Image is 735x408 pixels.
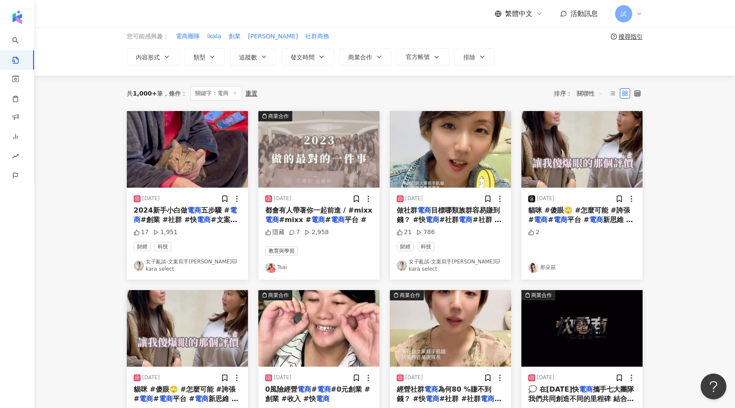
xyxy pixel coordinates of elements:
[134,242,151,251] span: 財經
[184,48,225,65] button: 類型
[163,90,187,97] span: 條件 ：
[258,290,380,367] img: post-image
[136,54,160,61] span: 內容形式
[701,374,726,399] iframe: Help Scout Beacon - Open
[190,86,242,101] span: 關鍵字：電商
[274,195,291,202] div: [DATE]
[127,48,179,65] button: 內容形式
[208,395,239,403] span: 新思維 #
[12,148,19,167] span: rise
[248,32,298,41] button: [PERSON_NAME]
[481,395,501,403] mark: 電商
[305,32,329,41] span: 社群商務
[134,385,236,403] span: 貓咪 #傻眼🙄 #怎麼可能 #誇張 #
[521,290,643,367] button: 商業合作
[439,216,459,224] span: #社群
[345,216,367,224] span: 平台 #
[127,111,248,188] img: post-image
[265,206,372,214] span: 都會有人帶著你一起前進 / #mixx
[141,216,197,224] span: #創業 #社群 #快
[265,228,285,237] div: 隱藏
[548,216,553,224] span: #
[187,206,201,214] mark: 電商
[316,395,330,403] mark: 電商
[397,385,491,403] span: 為何80 %賺不到錢？ #快
[603,216,633,224] span: 新思維 #
[265,385,297,393] span: 0風險經營
[134,206,187,214] span: 2024新手小白做
[230,48,276,65] button: 追蹤數
[289,228,300,237] div: 7
[207,32,222,41] button: ikala
[154,242,171,251] span: 科技
[619,33,643,40] div: 搜尋指引
[397,385,424,393] span: 經營社群
[611,34,617,40] span: question-circle
[229,32,241,41] span: 創業
[176,32,200,41] span: 電商團隊
[570,9,598,18] span: 活動訊息
[304,228,329,237] div: 2,958
[159,395,173,403] mark: 電商
[390,290,511,367] button: 商業合作
[134,228,149,237] div: 17
[528,263,636,273] a: KOL Avatar那朵菇
[258,290,380,367] button: 商業合作
[521,290,643,367] img: post-image
[311,385,317,393] span: #
[268,112,289,121] div: 商業合作
[531,291,552,300] div: 商業合作
[279,216,311,224] span: #mixx #
[265,246,298,256] span: 教育與學習
[567,216,589,224] span: 平台 #
[472,216,501,224] span: #社群 #
[463,54,475,61] span: 排除
[139,395,153,403] mark: 電商
[297,385,311,393] mark: 電商
[274,374,291,381] div: [DATE]
[397,228,412,237] div: 21
[554,87,607,100] div: 排序：
[528,385,579,393] span: 💭 在[DATE]快
[505,9,533,19] span: 繁體中文
[142,374,160,381] div: [DATE]
[537,195,554,202] div: [DATE]
[305,32,330,41] button: 社群商務
[207,32,221,41] span: ikala
[537,374,554,381] div: [DATE]
[127,32,169,41] span: 您可能感興趣：
[317,385,331,393] mark: 電商
[133,90,157,97] span: 1,000+
[127,90,163,97] div: 共 筆
[439,395,481,403] span: #社群 #社群
[258,111,380,188] img: post-image
[579,385,593,393] mark: 電商
[521,111,643,188] img: post-image
[424,385,438,393] mark: 電商
[397,242,414,251] span: 財經
[417,206,431,214] mark: 電商
[12,31,29,65] a: search
[405,195,423,202] div: [DATE]
[325,216,331,224] span: #
[528,228,539,237] div: 2
[454,48,495,65] button: 排除
[426,216,439,224] mark: 電商
[239,54,257,61] span: 追蹤數
[258,111,380,188] button: 商業合作
[134,260,144,271] img: KOL Avatar
[390,290,511,367] img: post-image
[134,206,237,224] mark: 電商
[459,216,472,224] mark: 電商
[265,216,279,224] mark: 電商
[331,216,345,224] mark: 電商
[228,32,241,41] button: 創業
[397,258,504,273] a: KOL Avatar女子亂談-文案寫手[PERSON_NAME]🐱kara select
[416,228,435,237] div: 786
[528,263,539,273] img: KOL Avatar
[577,87,603,100] span: 關聯性
[528,206,630,224] span: 貓咪 #傻眼🙄 #怎麼可能 #誇張 #
[390,111,511,188] img: post-image
[10,10,24,24] img: logo icon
